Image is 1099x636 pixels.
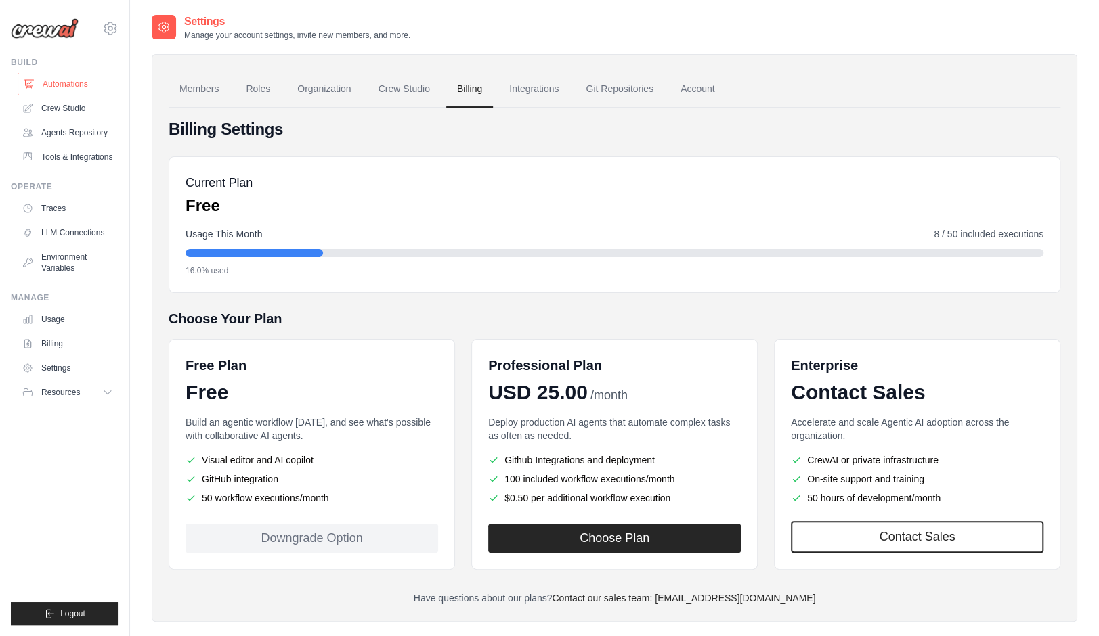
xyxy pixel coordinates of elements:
[791,472,1043,486] li: On-site support and training
[11,292,118,303] div: Manage
[186,380,438,405] div: Free
[488,415,741,442] p: Deploy production AI agents that automate complex tasks as often as needed.
[16,222,118,244] a: LLM Connections
[60,608,85,619] span: Logout
[18,73,120,95] a: Automations
[16,97,118,119] a: Crew Studio
[16,382,118,403] button: Resources
[11,18,79,39] img: Logo
[184,30,410,41] p: Manage your account settings, invite new members, and more.
[286,71,362,108] a: Organization
[186,265,228,276] span: 16.0% used
[11,57,118,68] div: Build
[186,356,246,375] h6: Free Plan
[16,246,118,279] a: Environment Variables
[186,173,253,192] h5: Current Plan
[235,71,281,108] a: Roles
[791,521,1043,553] a: Contact Sales
[552,593,815,604] a: Contact our sales team: [EMAIL_ADDRESS][DOMAIN_NAME]
[11,181,118,192] div: Operate
[186,491,438,505] li: 50 workflow executions/month
[488,380,588,405] span: USD 25.00
[575,71,664,108] a: Git Repositories
[488,524,741,553] button: Choose Plan
[590,386,628,405] span: /month
[16,122,118,143] a: Agents Repository
[16,309,118,330] a: Usage
[791,380,1043,405] div: Contact Sales
[16,198,118,219] a: Traces
[186,195,253,217] p: Free
[11,602,118,625] button: Logout
[169,309,1060,328] h5: Choose Your Plan
[488,356,602,375] h6: Professional Plan
[169,118,1060,140] h4: Billing Settings
[169,71,230,108] a: Members
[169,591,1060,605] p: Have questions about our plans?
[184,14,410,30] h2: Settings
[186,453,438,467] li: Visual editor and AI copilot
[186,227,262,241] span: Usage This Month
[186,524,438,553] div: Downgrade Option
[498,71,569,108] a: Integrations
[791,356,1043,375] h6: Enterprise
[488,491,741,505] li: $0.50 per additional workflow execution
[446,71,493,108] a: Billing
[186,415,438,442] p: Build an agentic workflow [DATE], and see what's possible with collaborative AI agents.
[186,472,438,486] li: GitHub integration
[41,387,80,398] span: Resources
[791,415,1043,442] p: Accelerate and scale Agentic AI adoption across the organization.
[16,357,118,379] a: Settings
[368,71,441,108] a: Crew Studio
[791,453,1043,467] li: CrewAI or private infrastructure
[934,227,1043,241] span: 8 / 50 included executions
[488,472,741,486] li: 100 included workflow executions/month
[791,491,1043,505] li: 50 hours of development/month
[16,333,118,355] a: Billing
[488,453,741,467] li: Github Integrations and deployment
[16,146,118,168] a: Tools & Integrations
[670,71,726,108] a: Account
